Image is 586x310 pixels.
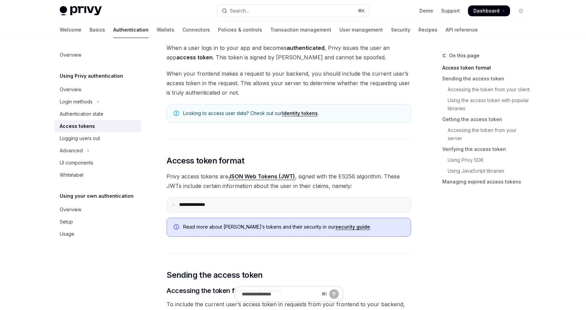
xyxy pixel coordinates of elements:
img: light logo [60,6,102,16]
a: Overview [54,204,141,216]
a: Sending the access token [442,73,532,84]
div: Logging users out [60,134,100,142]
div: UI components [60,159,93,167]
a: Authentication [113,22,149,38]
a: Whitelabel [54,169,141,181]
a: Usage [54,228,141,240]
a: User management [339,22,383,38]
div: Overview [60,51,81,59]
span: When your frontend makes a request to your backend, you should include the current user’s access ... [167,69,411,97]
span: Privy access tokens are , signed with the ES256 algorithm. These JWTs include certain information... [167,172,411,191]
div: Search... [230,7,249,15]
h5: Using your own authentication [60,192,134,200]
span: Sending the access token [167,270,263,280]
a: JSON Web Tokens (JWT) [228,173,295,180]
button: Toggle Advanced section [54,144,141,157]
a: Welcome [60,22,81,38]
a: Access token format [442,62,532,73]
a: Policies & controls [218,22,262,38]
div: Whitelabel [60,171,83,179]
button: Toggle Login methods section [54,96,141,108]
a: Dashboard [468,5,510,16]
strong: access token [176,54,213,61]
svg: Note [174,111,179,116]
span: Read more about [PERSON_NAME]’s tokens and their security in our . [183,224,404,230]
div: Login methods [60,98,93,106]
div: Advanced [60,147,83,155]
a: Using JavaScript libraries [442,166,532,176]
a: security guide [335,224,370,230]
div: Authentication state [60,110,103,118]
a: Access tokens [54,120,141,132]
a: Connectors [182,22,210,38]
div: Overview [60,206,81,214]
a: Getting the access token [442,114,532,125]
span: When a user logs in to your app and becomes , Privy issues the user an app . This token is signed... [167,43,411,62]
a: Recipes [418,22,437,38]
a: Overview [54,49,141,61]
span: Dashboard [473,7,500,14]
a: Wallets [157,22,174,38]
a: Managing expired access tokens [442,176,532,187]
span: Access token format [167,155,245,166]
a: Demo [419,7,433,14]
a: Security [391,22,410,38]
a: Logging users out [54,132,141,144]
div: Usage [60,230,74,238]
svg: Info [174,224,180,231]
a: Authentication state [54,108,141,120]
a: Setup [54,216,141,228]
a: Basics [90,22,105,38]
div: Setup [60,218,73,226]
a: Accessing the token from your client [442,84,532,95]
a: Overview [54,83,141,96]
a: Using Privy SDK [442,155,532,166]
h5: Using Privy authentication [60,72,123,80]
a: Using the access token with popular libraries [442,95,532,114]
a: UI components [54,157,141,169]
span: ⌘ K [358,8,365,14]
a: Accessing the token from your server [442,125,532,144]
div: Access tokens [60,122,95,130]
div: Overview [60,85,81,94]
span: On this page [449,52,480,60]
a: Verifying the access token [442,144,532,155]
a: Identity tokens [282,110,318,116]
button: Send message [329,289,339,299]
a: Support [441,7,460,14]
input: Ask a question... [242,287,319,302]
span: Looking to access user data? Check out our . [183,110,404,117]
button: Toggle dark mode [515,5,526,16]
button: Open search [217,5,369,17]
a: API reference [446,22,478,38]
strong: authenticated [287,44,325,51]
a: Transaction management [270,22,331,38]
